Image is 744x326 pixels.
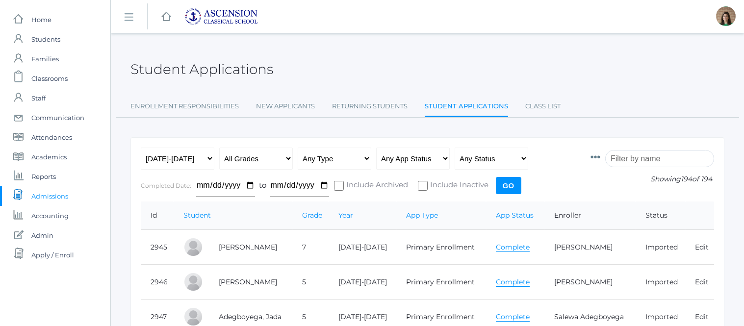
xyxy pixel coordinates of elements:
[590,174,714,184] p: Showing of 194
[259,180,266,190] span: to
[141,265,174,300] td: 2946
[31,226,53,245] span: Admin
[496,177,521,194] input: Go
[418,181,428,191] input: Include Inactive
[183,237,203,257] div: Carly Adams
[695,312,709,321] a: Edit
[130,97,239,116] a: Enrollment Responsibilities
[496,211,534,220] a: App Status
[219,312,282,321] a: Adegboyega, Jada
[302,211,322,220] a: Grade
[496,277,530,287] a: Complete
[141,230,174,265] td: 2945
[141,182,191,189] label: Completed Date:
[31,69,68,88] span: Classrooms
[554,312,624,321] a: Salewa Adegboyega
[396,265,487,300] td: Primary Enrollment
[183,272,203,292] div: Levi Adams
[636,201,685,230] th: Status
[332,97,408,116] a: Returning Students
[636,230,685,265] td: Imported
[292,265,328,300] td: 5
[31,206,69,226] span: Accounting
[544,201,636,230] th: Enroller
[31,167,56,186] span: Reports
[31,108,84,127] span: Communication
[31,186,68,206] span: Admissions
[554,243,613,251] a: [PERSON_NAME]
[406,211,438,220] a: App Type
[496,312,530,322] a: Complete
[344,179,408,192] span: Include Archived
[338,211,353,220] a: Year
[334,181,344,191] input: Include Archived
[695,243,709,251] a: Edit
[681,175,692,183] span: 194
[329,230,396,265] td: [DATE]-[DATE]
[554,277,613,286] a: [PERSON_NAME]
[695,277,709,286] a: Edit
[141,201,174,230] th: Id
[525,97,561,116] a: Class List
[31,147,67,167] span: Academics
[184,8,258,25] img: ascension-logo-blue-113fc29133de2fb5813e50b71547a291c5fdb7962bf76d49838a2a14a36269ea.jpg
[605,150,714,167] input: Filter by name
[31,88,46,108] span: Staff
[31,49,59,69] span: Families
[31,245,74,265] span: Apply / Enroll
[219,277,277,286] a: [PERSON_NAME]
[219,243,277,251] a: [PERSON_NAME]
[636,265,685,300] td: Imported
[496,243,530,252] a: Complete
[396,230,487,265] td: Primary Enrollment
[31,10,51,29] span: Home
[428,179,488,192] span: Include Inactive
[716,6,736,26] div: Jenna Adams
[270,175,329,197] input: To
[329,265,396,300] td: [DATE]-[DATE]
[196,175,255,197] input: From
[425,97,508,118] a: Student Applications
[256,97,315,116] a: New Applicants
[292,230,328,265] td: 7
[31,127,72,147] span: Attendances
[31,29,60,49] span: Students
[183,211,211,220] a: Student
[130,62,273,77] h2: Student Applications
